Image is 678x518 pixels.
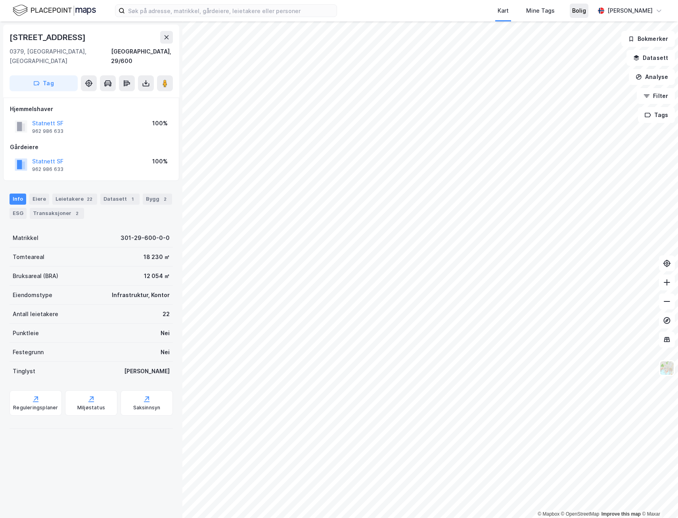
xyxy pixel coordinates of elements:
[100,194,140,205] div: Datasett
[561,511,599,517] a: OpenStreetMap
[629,69,675,85] button: Analyse
[112,290,170,300] div: Infrastruktur, Kontor
[10,47,111,66] div: 0379, [GEOGRAPHIC_DATA], [GEOGRAPHIC_DATA]
[143,194,172,205] div: Bygg
[10,31,87,44] div: [STREET_ADDRESS]
[659,361,674,376] img: Z
[13,366,35,376] div: Tinglyst
[144,271,170,281] div: 12 054 ㎡
[111,47,173,66] div: [GEOGRAPHIC_DATA], 29/600
[638,107,675,123] button: Tags
[626,50,675,66] button: Datasett
[161,328,170,338] div: Nei
[13,4,96,17] img: logo.f888ab2527a4732fd821a326f86c7f29.svg
[32,128,63,134] div: 962 986 633
[163,309,170,319] div: 22
[10,142,172,152] div: Gårdeiere
[124,366,170,376] div: [PERSON_NAME]
[13,271,58,281] div: Bruksareal (BRA)
[638,480,678,518] iframe: Chat Widget
[128,195,136,203] div: 1
[601,511,641,517] a: Improve this map
[77,405,105,411] div: Miljøstatus
[621,31,675,47] button: Bokmerker
[32,166,63,173] div: 962 986 633
[13,290,52,300] div: Eiendomstype
[498,6,509,15] div: Kart
[10,75,78,91] button: Tag
[10,194,26,205] div: Info
[52,194,97,205] div: Leietakere
[572,6,586,15] div: Bolig
[161,195,169,203] div: 2
[13,233,38,243] div: Matrikkel
[29,194,49,205] div: Eiere
[13,252,44,262] div: Tomteareal
[13,347,44,357] div: Festegrunn
[85,195,94,203] div: 22
[13,405,58,411] div: Reguleringsplaner
[526,6,555,15] div: Mine Tags
[10,208,27,219] div: ESG
[133,405,161,411] div: Saksinnsyn
[607,6,653,15] div: [PERSON_NAME]
[13,309,58,319] div: Antall leietakere
[73,209,81,217] div: 2
[10,104,172,114] div: Hjemmelshaver
[121,233,170,243] div: 301-29-600-0-0
[538,511,559,517] a: Mapbox
[125,5,337,17] input: Søk på adresse, matrikkel, gårdeiere, leietakere eller personer
[161,347,170,357] div: Nei
[13,328,39,338] div: Punktleie
[152,157,168,166] div: 100%
[144,252,170,262] div: 18 230 ㎡
[152,119,168,128] div: 100%
[30,208,84,219] div: Transaksjoner
[637,88,675,104] button: Filter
